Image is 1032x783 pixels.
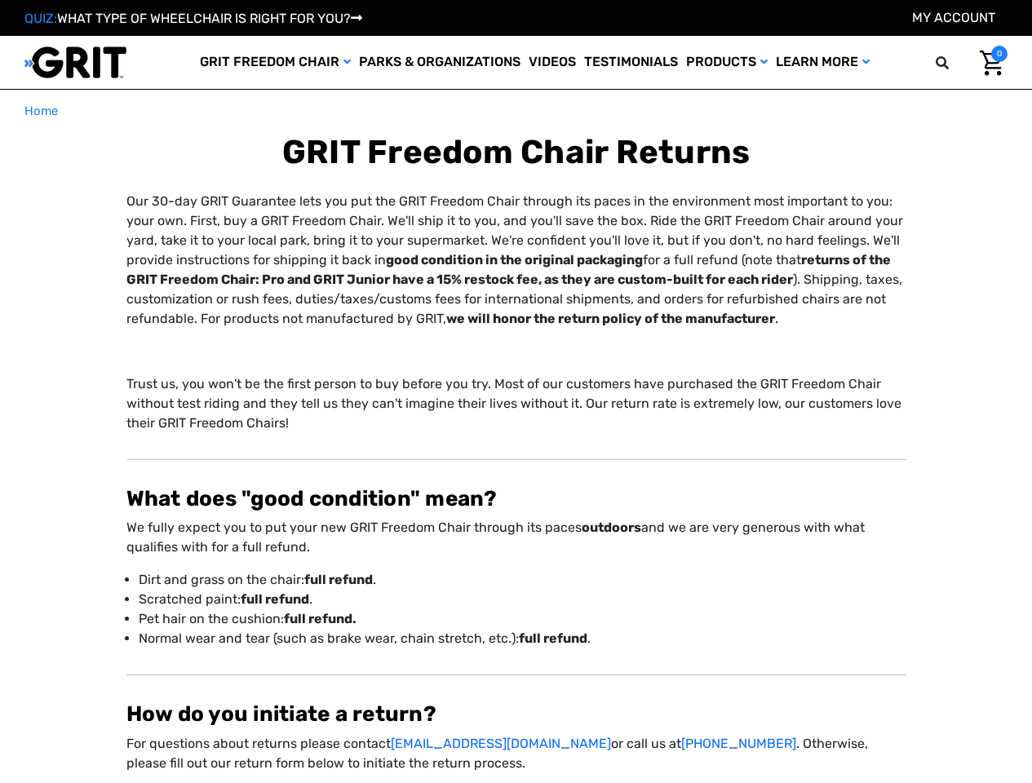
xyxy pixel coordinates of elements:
span: Home [24,104,58,118]
span: 0 [991,46,1008,62]
a: [PHONE_NUMBER] [681,736,796,751]
a: Products [682,36,772,89]
a: Parks & Organizations [355,36,525,89]
strong: full refund [241,591,309,607]
p: For questions about returns please contact or call us at . Otherwise, please fill out our return ... [126,734,906,773]
p: We fully expect you to put your new GRIT Freedom Chair through its paces and we are very generous... [126,518,906,557]
span: QUIZ: [24,11,57,26]
strong: full refund. [284,611,357,626]
p: Dirt and grass on the chair: . [139,570,906,590]
img: GRIT All-Terrain Wheelchair and Mobility Equipment [24,46,126,79]
strong: full refund [304,572,373,587]
strong: outdoors [582,520,641,535]
b: GRIT Freedom Chair Returns [282,133,751,171]
p: Trust us, you won't be the first person to buy before you try. Most of our customers have purchas... [126,374,906,433]
a: Home [24,102,58,121]
p: Our 30-day GRIT Guarantee lets you put the GRIT Freedom Chair through its paces in the environmen... [126,192,906,329]
a: GRIT Freedom Chair [196,36,355,89]
a: Cart with 0 items [968,46,1008,80]
strong: we will honor the return policy of the manufacturer [446,311,775,326]
strong: returns of the GRIT Freedom Chair: Pro and GRIT Junior have a 15% restock fee, as they are custom... [126,252,891,287]
nav: Breadcrumb [24,102,1008,121]
img: Cart [980,51,1003,76]
a: Account [912,10,995,25]
span: How do you initiate a return? [126,701,436,727]
input: Search [943,46,968,80]
a: Testimonials [580,36,682,89]
p: Scratched paint: . [139,590,906,609]
a: Videos [525,36,580,89]
p: Normal wear and tear (such as brake wear, chain stretch, etc.): . [139,629,906,648]
strong: What does "good condition" mean? [126,486,498,511]
p: Pet hair on the cushion: [139,609,906,629]
a: Learn More [772,36,874,89]
strong: full refund [519,630,587,646]
a: QUIZ:WHAT TYPE OF WHEELCHAIR IS RIGHT FOR YOU? [24,11,362,26]
strong: good condition in the original packaging [386,252,643,268]
a: [EMAIL_ADDRESS][DOMAIN_NAME] [391,736,611,751]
